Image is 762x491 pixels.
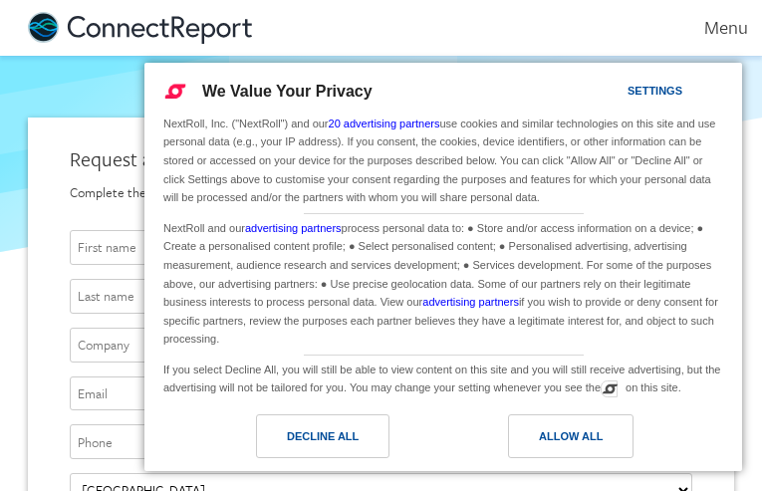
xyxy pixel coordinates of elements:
[539,425,603,447] div: Allow All
[159,356,727,399] div: If you select Decline All, you will still be able to view content on this site and you will still...
[70,328,692,363] input: Company
[156,414,443,468] a: Decline All
[245,222,342,234] a: advertising partners
[159,113,727,209] div: NextRoll, Inc. ("NextRoll") and our use cookies and similar technologies on this site and use per...
[287,425,359,447] div: Decline All
[202,83,373,100] span: We Value Your Privacy
[329,118,440,129] a: 20 advertising partners
[422,296,519,308] a: advertising partners
[70,145,692,173] div: Request a
[70,183,692,202] div: Complete the form below and someone from our team will be in touch shortly
[70,424,692,459] input: Phone
[443,414,730,468] a: Allow All
[70,376,692,411] input: Email
[628,80,682,102] div: Settings
[159,214,727,351] div: NextRoll and our process personal data to: ● Store and/or access information on a device; ● Creat...
[593,75,640,112] a: Settings
[70,279,692,314] input: Last name
[677,16,748,39] div: Menu
[70,230,692,265] input: First name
